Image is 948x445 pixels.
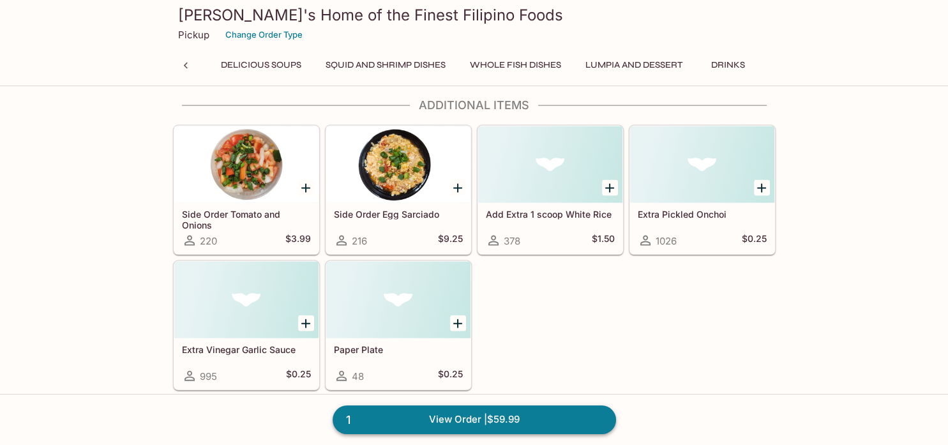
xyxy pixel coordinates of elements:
[438,233,463,248] h5: $9.25
[504,235,520,247] span: 378
[333,405,616,434] a: 1View Order |$59.99
[326,126,471,255] a: Side Order Egg Sarciado216$9.25
[178,5,771,25] h3: [PERSON_NAME]'s Home of the Finest Filipino Foods
[656,235,677,247] span: 1026
[592,233,615,248] h5: $1.50
[285,233,311,248] h5: $3.99
[326,126,470,203] div: Side Order Egg Sarciado
[638,209,767,220] h5: Extra Pickled Onchoi
[486,209,615,220] h5: Add Extra 1 scoop White Rice
[298,315,314,331] button: Add Extra Vinegar Garlic Sauce
[286,368,311,384] h5: $0.25
[214,56,308,74] button: Delicious Soups
[334,344,463,355] h5: Paper Plate
[338,411,358,429] span: 1
[174,126,319,255] a: Side Order Tomato and Onions220$3.99
[298,180,314,196] button: Add Side Order Tomato and Onions
[630,126,774,203] div: Extra Pickled Onchoi
[629,126,775,255] a: Extra Pickled Onchoi1026$0.25
[182,209,311,230] h5: Side Order Tomato and Onions
[174,126,319,203] div: Side Order Tomato and Onions
[578,56,689,74] button: Lumpia and Dessert
[450,180,466,196] button: Add Side Order Egg Sarciado
[463,56,568,74] button: Whole Fish Dishes
[438,368,463,384] h5: $0.25
[182,344,311,355] h5: Extra Vinegar Garlic Sauce
[319,56,453,74] button: Squid and Shrimp Dishes
[334,209,463,220] h5: Side Order Egg Sarciado
[352,235,367,247] span: 216
[326,261,471,390] a: Paper Plate48$0.25
[602,180,618,196] button: Add Add Extra 1 scoop White Rice
[173,98,776,112] h4: Additional Items
[352,370,364,382] span: 48
[174,262,319,338] div: Extra Vinegar Garlic Sauce
[754,180,770,196] button: Add Extra Pickled Onchoi
[742,233,767,248] h5: $0.25
[700,56,757,74] button: Drinks
[220,25,308,45] button: Change Order Type
[478,126,622,203] div: Add Extra 1 scoop White Rice
[326,262,470,338] div: Paper Plate
[200,235,217,247] span: 220
[478,126,623,255] a: Add Extra 1 scoop White Rice378$1.50
[450,315,466,331] button: Add Paper Plate
[178,29,209,41] p: Pickup
[200,370,217,382] span: 995
[174,261,319,390] a: Extra Vinegar Garlic Sauce995$0.25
